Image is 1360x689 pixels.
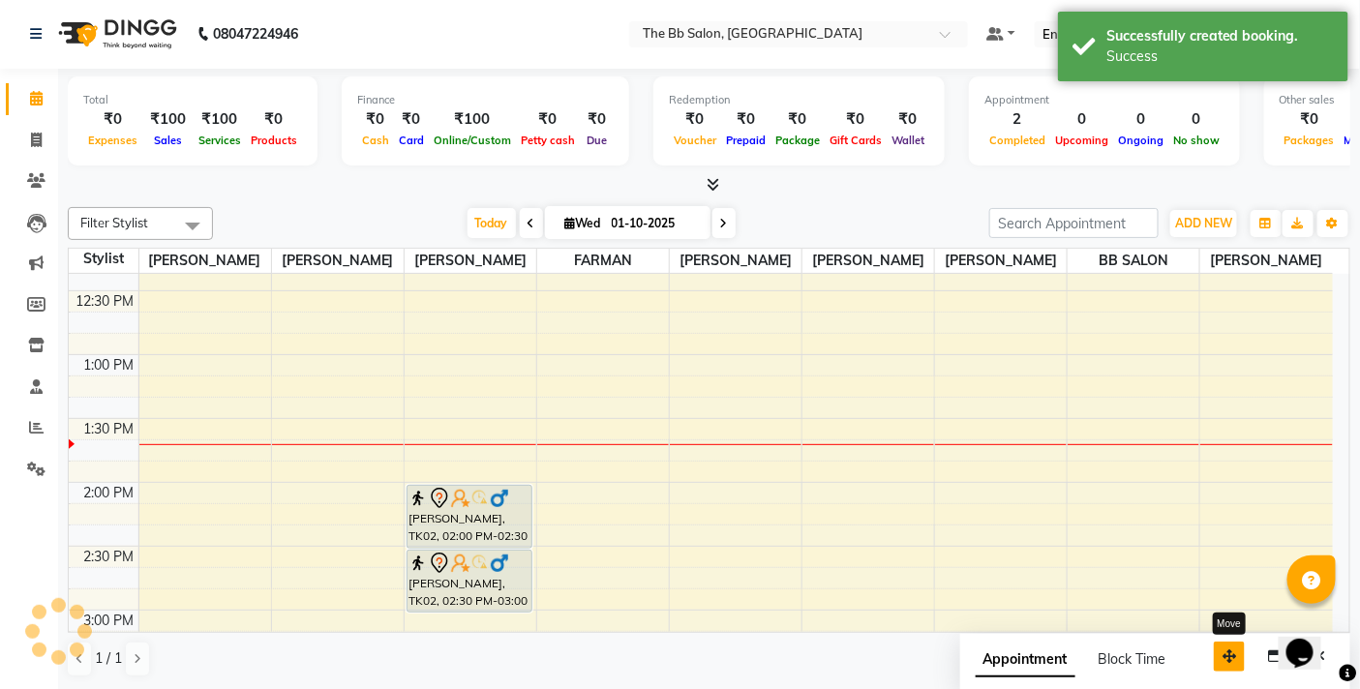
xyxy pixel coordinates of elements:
span: Services [194,134,246,147]
span: Expenses [83,134,142,147]
span: [PERSON_NAME] [802,249,934,273]
span: No show [1168,134,1224,147]
div: ₹0 [771,108,825,131]
div: [PERSON_NAME], TK02, 02:00 PM-02:30 PM, HAIRCUT [DEMOGRAPHIC_DATA] [408,486,532,548]
div: ₹0 [516,108,580,131]
span: Card [394,134,429,147]
div: 0 [1050,108,1113,131]
img: logo [49,7,182,61]
div: Total [83,92,302,108]
div: ₹100 [429,108,516,131]
div: ₹0 [825,108,887,131]
span: [PERSON_NAME] [272,249,404,273]
div: 1:00 PM [80,355,138,375]
span: Package [771,134,825,147]
div: ₹0 [394,108,429,131]
span: Sales [149,134,187,147]
span: BB SALON [1068,249,1199,273]
div: ₹0 [246,108,302,131]
span: [PERSON_NAME] [935,249,1067,273]
div: 0 [1168,108,1224,131]
div: ₹0 [887,108,929,131]
div: Redemption [669,92,929,108]
div: 2:30 PM [80,547,138,567]
span: [PERSON_NAME] [670,249,801,273]
span: Prepaid [721,134,771,147]
div: Finance [357,92,614,108]
span: Filter Stylist [80,215,148,230]
div: Move [1213,613,1246,635]
div: Success [1106,46,1334,67]
div: 12:30 PM [73,291,138,312]
div: 1:30 PM [80,419,138,439]
span: Ongoing [1113,134,1168,147]
span: Cash [357,134,394,147]
div: ₹100 [142,108,194,131]
b: 08047224946 [213,7,298,61]
span: Wed [560,216,606,230]
div: [PERSON_NAME], TK02, 02:30 PM-03:00 PM, [PERSON_NAME] TRIM [408,551,532,612]
iframe: chat widget [1279,612,1341,670]
div: ₹0 [669,108,721,131]
span: [PERSON_NAME] [139,249,271,273]
span: [PERSON_NAME] [405,249,536,273]
button: ADD NEW [1170,210,1237,237]
span: Appointment [976,643,1075,677]
div: 2:00 PM [80,483,138,503]
span: Voucher [669,134,721,147]
div: Stylist [69,249,138,269]
input: 2025-10-01 [606,209,703,238]
span: Wallet [887,134,929,147]
span: Online/Custom [429,134,516,147]
div: ₹0 [1280,108,1340,131]
span: 1 / 1 [95,648,122,669]
span: Products [246,134,302,147]
span: ADD NEW [1175,216,1232,230]
span: Completed [984,134,1050,147]
span: FARMAN [537,249,669,273]
span: Block Time [1099,650,1166,668]
input: Search Appointment [989,208,1159,238]
div: 0 [1113,108,1168,131]
span: Petty cash [516,134,580,147]
div: ₹0 [83,108,142,131]
div: 2 [984,108,1050,131]
span: Gift Cards [825,134,887,147]
div: ₹0 [580,108,614,131]
span: Packages [1280,134,1340,147]
div: ₹0 [721,108,771,131]
span: [PERSON_NAME] [1200,249,1333,273]
div: Appointment [984,92,1224,108]
span: Today [468,208,516,238]
div: Successfully created booking. [1106,26,1334,46]
span: Due [582,134,612,147]
div: ₹100 [194,108,246,131]
div: 3:00 PM [80,611,138,631]
span: Upcoming [1050,134,1113,147]
div: ₹0 [357,108,394,131]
